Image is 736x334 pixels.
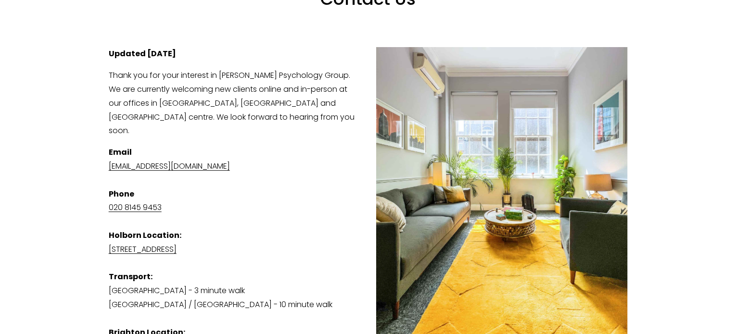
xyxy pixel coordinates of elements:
[109,161,230,172] a: [EMAIL_ADDRESS][DOMAIN_NAME]
[109,244,177,255] a: [STREET_ADDRESS]
[109,48,176,59] strong: Updated [DATE]
[109,202,162,213] a: 020 8145 9453
[109,188,134,199] strong: Phone
[109,147,132,158] strong: Email
[109,69,628,138] p: Thank you for your interest in [PERSON_NAME] Psychology Group. We are currently welcoming new cli...
[109,230,181,241] strong: Holborn Location:
[109,271,152,282] strong: Transport:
